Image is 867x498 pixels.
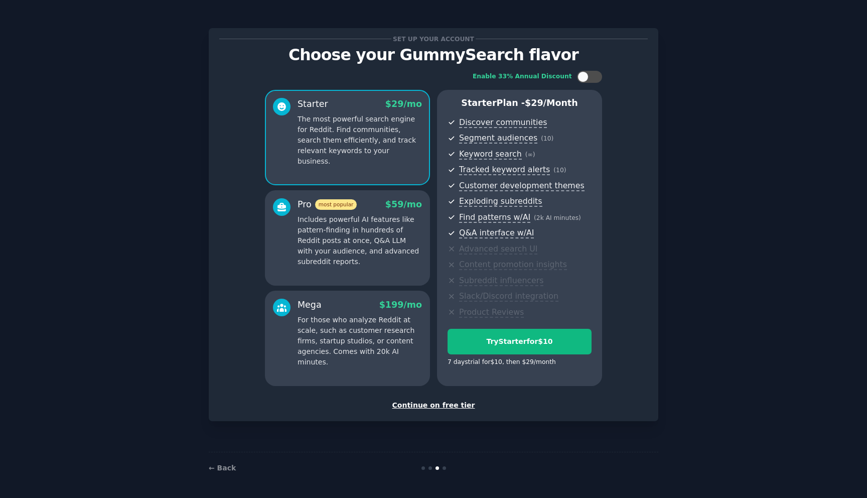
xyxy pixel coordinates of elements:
div: Pro [298,198,357,211]
span: $ 59 /mo [385,199,422,209]
span: ( ∞ ) [525,151,535,158]
p: Starter Plan - [448,97,592,109]
span: Subreddit influencers [459,276,543,286]
div: Mega [298,299,322,311]
span: $ 29 /month [525,98,578,108]
button: TryStarterfor$10 [448,329,592,354]
span: Segment audiences [459,133,537,144]
span: Content promotion insights [459,260,567,270]
div: Try Starter for $10 [448,336,591,347]
div: Starter [298,98,328,110]
div: Continue on free tier [219,400,648,411]
span: ( 10 ) [541,135,553,142]
span: ( 10 ) [553,167,566,174]
p: Includes powerful AI features like pattern-finding in hundreds of Reddit posts at once, Q&A LLM w... [298,214,422,267]
span: Advanced search UI [459,244,537,255]
span: Set up your account [391,34,476,44]
div: Enable 33% Annual Discount [473,72,572,81]
p: For those who analyze Reddit at scale, such as customer research firms, startup studios, or conte... [298,315,422,367]
span: Exploding subreddits [459,196,542,207]
span: Find patterns w/AI [459,212,530,223]
span: Keyword search [459,149,522,160]
span: ( 2k AI minutes ) [534,214,581,221]
span: most popular [315,199,357,210]
span: Slack/Discord integration [459,291,558,302]
div: 7 days trial for $10 , then $ 29 /month [448,358,556,367]
span: Discover communities [459,117,547,128]
span: Customer development themes [459,181,585,191]
p: The most powerful search engine for Reddit. Find communities, search them efficiently, and track ... [298,114,422,167]
p: Choose your GummySearch flavor [219,46,648,64]
span: Product Reviews [459,307,524,318]
a: ← Back [209,464,236,472]
span: Tracked keyword alerts [459,165,550,175]
span: Q&A interface w/AI [459,228,534,238]
span: $ 29 /mo [385,99,422,109]
span: $ 199 /mo [379,300,422,310]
